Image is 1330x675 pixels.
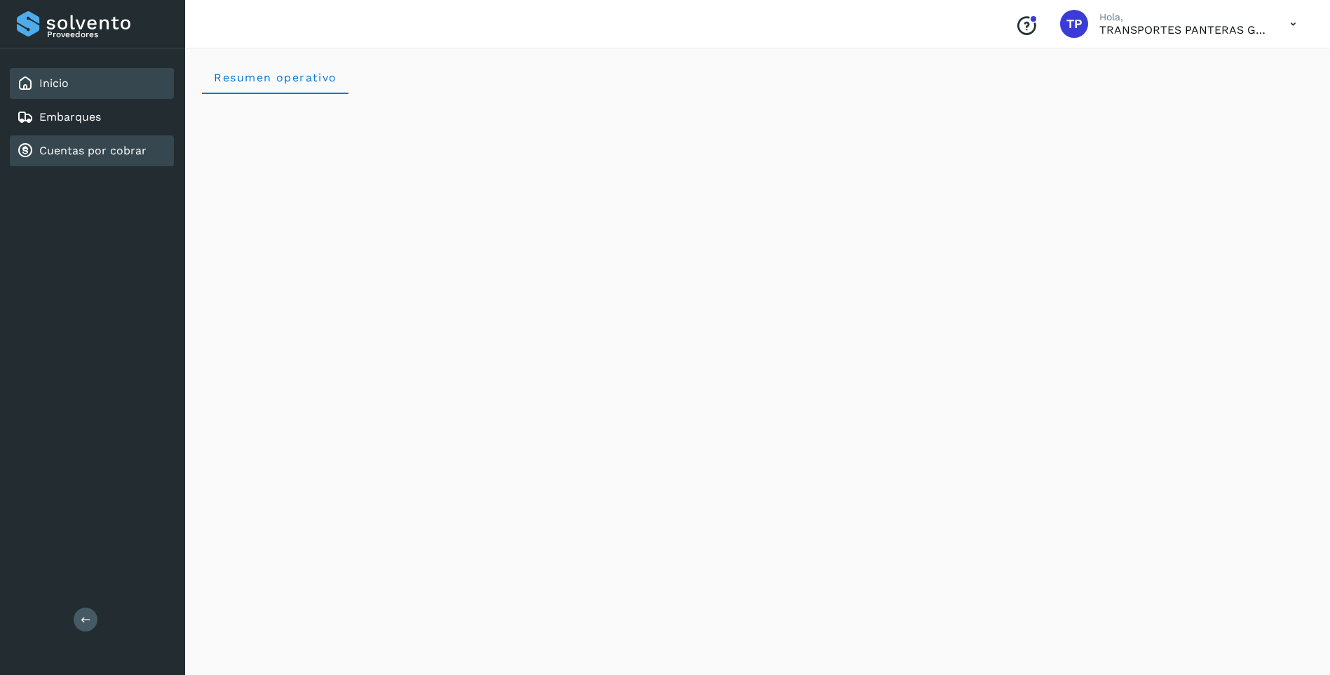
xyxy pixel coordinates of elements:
a: Cuentas por cobrar [39,144,147,157]
p: TRANSPORTES PANTERAS GAPO S.A. DE C.V. [1099,23,1268,36]
div: Cuentas por cobrar [10,135,174,166]
a: Inicio [39,76,69,90]
p: Proveedores [47,29,168,39]
div: Embarques [10,102,174,133]
div: Inicio [10,68,174,99]
a: Embarques [39,110,101,123]
span: Resumen operativo [213,71,337,84]
p: Hola, [1099,11,1268,23]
